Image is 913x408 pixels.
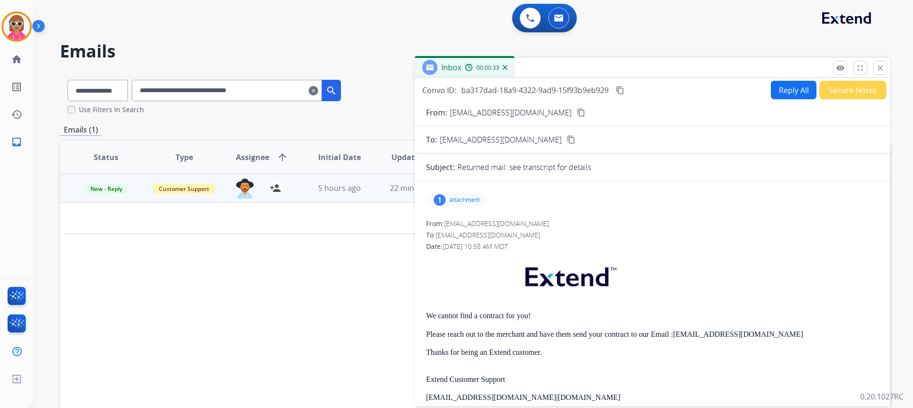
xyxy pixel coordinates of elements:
span: Type [175,152,193,163]
img: extend.png [514,256,626,294]
span: ba317dad-18a9-4322-9ad9-15f93b9eb929 [461,85,609,95]
p: Extend Customer Support [426,375,879,384]
mat-icon: arrow_upward [277,152,288,163]
mat-icon: close [876,64,884,72]
p: Please reach out to the merchant and have them send your contract to our Email : [426,330,879,339]
p: 0.20.1027RC [860,391,903,402]
p: To: [426,134,437,145]
p: Subject: [426,161,455,173]
span: Assignee [236,152,269,163]
span: 00:00:33 [476,64,499,72]
p: From: [426,107,447,118]
mat-icon: person_add [270,182,281,194]
span: Updated Date [391,152,444,163]
p: Emails (1) [60,124,102,136]
div: 1 [434,194,446,206]
mat-icon: list_alt [11,81,22,93]
div: Date: [426,242,879,251]
img: agent-avatar [235,179,254,199]
span: [EMAIL_ADDRESS][DOMAIN_NAME] [440,134,562,145]
div: From: [426,219,879,228]
mat-icon: clear [309,85,318,96]
label: Use Filters In Search [79,105,144,114]
mat-icon: home [11,54,22,65]
span: 22 minutes ago [390,183,445,193]
mat-icon: search [326,85,337,96]
p: Returned mail: see transcript for details [457,161,591,173]
p: Thanks for being an Extend customer. [426,348,879,366]
mat-icon: history [11,109,22,120]
mat-icon: content_copy [567,135,575,144]
p: [EMAIL_ADDRESS][DOMAIN_NAME] [450,107,572,118]
mat-icon: remove_red_eye [836,64,845,72]
span: Initial Date [318,152,361,163]
span: [EMAIL_ADDRESS][DOMAIN_NAME] [444,219,549,228]
span: [DATE] 10:58 AM MDT [443,242,508,251]
p: | [426,393,879,402]
p: We cannot find a contract for you! [426,312,879,320]
h2: Emails [60,42,890,61]
div: To: [426,230,879,240]
button: Secure Notes [819,81,886,99]
mat-icon: inbox [11,136,22,148]
span: Status [94,152,118,163]
a: [DOMAIN_NAME] [558,393,621,401]
button: Reply All [771,81,816,99]
mat-icon: fullscreen [856,64,864,72]
span: Customer Support [153,184,215,194]
p: Convo ID: [422,85,456,96]
a: [EMAIL_ADDRESS][DOMAIN_NAME] [673,330,803,338]
span: 5 hours ago [318,183,361,193]
span: [EMAIL_ADDRESS][DOMAIN_NAME] [436,230,540,239]
p: attachment [449,196,480,204]
mat-icon: content_copy [577,108,585,117]
span: New - Reply [85,184,128,194]
a: [EMAIL_ADDRESS][DOMAIN_NAME] [426,393,556,401]
img: avatar [3,13,30,40]
mat-icon: content_copy [616,86,624,95]
span: Inbox [441,62,461,73]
